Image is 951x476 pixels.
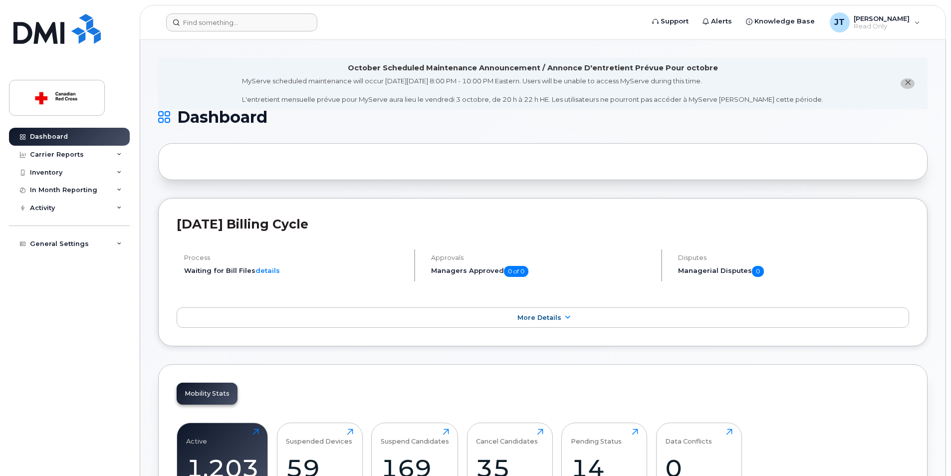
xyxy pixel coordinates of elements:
[752,266,764,277] span: 0
[186,429,207,445] div: Active
[678,254,909,261] h4: Disputes
[242,76,823,104] div: MyServe scheduled maintenance will occur [DATE][DATE] 8:00 PM - 10:00 PM Eastern. Users will be u...
[571,429,622,445] div: Pending Status
[901,78,915,89] button: close notification
[504,266,528,277] span: 0 of 0
[286,429,352,445] div: Suspended Devices
[381,429,449,445] div: Suspend Candidates
[184,266,406,275] li: Waiting for Bill Files
[517,314,561,321] span: More Details
[177,110,267,125] span: Dashboard
[255,266,280,274] a: details
[348,63,718,73] div: October Scheduled Maintenance Announcement / Annonce D'entretient Prévue Pour octobre
[431,254,653,261] h4: Approvals
[184,254,406,261] h4: Process
[431,266,653,277] h5: Managers Approved
[177,217,909,232] h2: [DATE] Billing Cycle
[678,266,909,277] h5: Managerial Disputes
[476,429,538,445] div: Cancel Candidates
[665,429,712,445] div: Data Conflicts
